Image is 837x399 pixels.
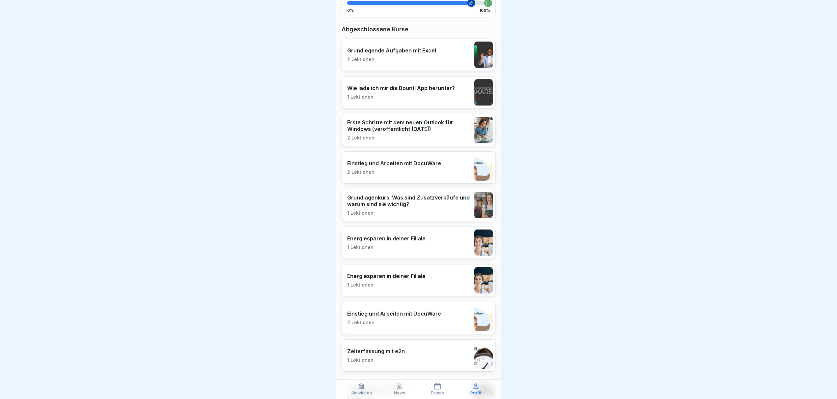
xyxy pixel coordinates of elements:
[342,227,496,259] a: Energiesparen in deiner Filiale1 Lektionen
[347,194,471,207] p: Grundlagenkurs: Was sind Zusatzverkäufe und warum sind sie wichtig?
[347,85,455,91] p: Wie lade ich mir die Bounti App herunter?
[347,244,426,250] p: 1 Lektionen
[347,310,441,317] p: Einstieg und Arbeiten mit DocuWare
[347,94,455,100] p: 1 Lektionen
[474,230,493,256] img: rpkw4seap6zziceup4sw3kml.png
[347,119,471,132] p: Erste Schritte mit dem neuen Outlook für Windows (veröffentlicht [DATE])
[347,348,405,354] p: Zeiterfassung mit e2n
[474,117,493,143] img: mxhinlz64nyubhru3uq6wg7b.png
[342,114,496,146] a: Erste Schritte mit dem neuen Outlook für Windows (veröffentlicht [DATE])2 Lektionen
[347,160,441,167] p: Einstieg und Arbeiten mit DocuWare
[347,47,436,54] p: Grundlegende Aufgaben mit Excel
[474,192,493,218] img: lhzfgsgbkqkg9hjqrwhcr9hs.png
[431,391,444,395] p: Events
[474,154,493,181] img: x15l9we1ge681w27tfa1qy9x.png
[474,79,493,106] img: s78w77shk91l4aeybtorc9h7.png
[342,189,496,221] a: Grundlagenkurs: Was sind Zusatzverkäufe und warum sind sie wichtig?1 Lektionen
[474,267,493,293] img: rpkw4seap6zziceup4sw3kml.png
[347,357,405,363] p: 1 Lektionen
[342,25,496,33] p: Abgeschlossene Kurse
[347,8,354,13] p: 0%
[474,342,493,369] img: lysz5sqnxflpxgfcucko2ufd.png
[342,151,496,184] a: Einstieg und Arbeiten mit DocuWare2 Lektionen
[342,302,496,334] a: Einstieg und Arbeiten mit DocuWare2 Lektionen
[347,56,436,62] p: 2 Lektionen
[470,391,481,395] p: Profil
[347,210,471,216] p: 1 Lektionen
[342,339,496,372] a: Zeiterfassung mit e2n1 Lektionen
[474,305,493,331] img: x15l9we1ge681w27tfa1qy9x.png
[394,391,405,395] p: News
[342,76,496,108] a: Wie lade ich mir die Bounti App herunter?1 Lektionen
[351,391,372,395] p: Aktivitäten
[474,42,493,68] img: d5y78838novfpbfd35f1ilng.png
[342,264,496,296] a: Energiesparen in deiner Filiale1 Lektionen
[347,235,426,242] p: Energiesparen in deiner Filiale
[347,273,426,279] p: Energiesparen in deiner Filiale
[347,282,426,288] p: 1 Lektionen
[479,8,490,13] p: 100%
[342,39,496,71] a: Grundlegende Aufgaben mit Excel2 Lektionen
[347,320,441,325] p: 2 Lektionen
[347,135,471,141] p: 2 Lektionen
[347,169,441,175] p: 2 Lektionen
